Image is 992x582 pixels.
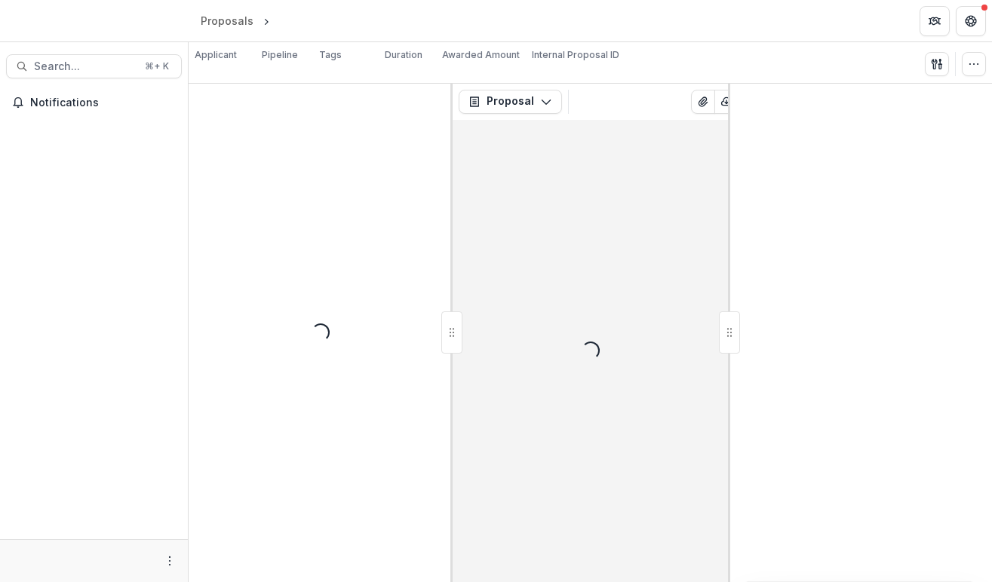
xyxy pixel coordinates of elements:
button: View Attached Files [691,90,715,114]
button: More [161,552,179,570]
button: Notifications [6,90,182,115]
p: Pipeline [262,48,298,62]
p: Duration [385,48,422,62]
p: Internal Proposal ID [532,48,619,62]
div: Proposals [201,13,253,29]
button: Proposal [459,90,562,114]
p: Tags [319,48,342,62]
button: Get Help [956,6,986,36]
span: Notifications [30,96,176,109]
p: Applicant [195,48,237,62]
span: Search... [34,60,136,73]
div: ⌘ + K [142,58,172,75]
button: Partners [920,6,950,36]
nav: breadcrumb [195,10,337,32]
a: Proposals [195,10,260,32]
p: Awarded Amount [442,48,520,62]
button: Search... [6,54,182,78]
